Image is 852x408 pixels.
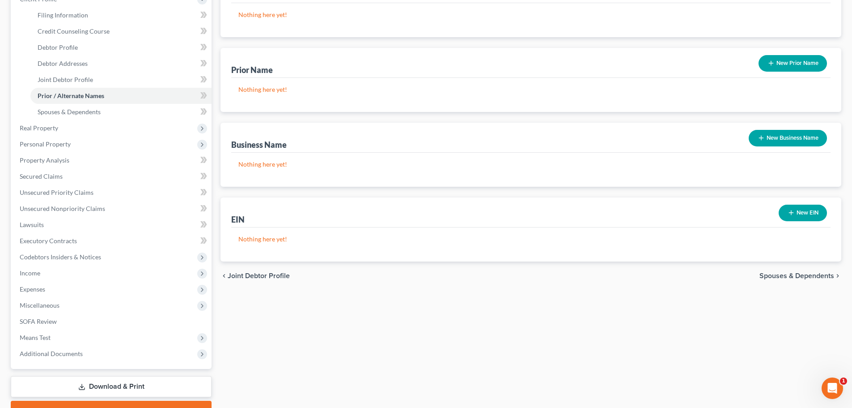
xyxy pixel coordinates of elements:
span: Filing Information [38,11,88,19]
iframe: Intercom live chat [822,378,843,399]
div: EIN [231,214,245,225]
a: Spouses & Dependents [30,104,212,120]
span: Income [20,269,40,277]
span: Joint Debtor Profile [228,272,290,279]
button: New Business Name [749,130,827,146]
span: Additional Documents [20,350,83,357]
a: Credit Counseling Course [30,23,212,39]
div: Business Name [231,139,287,150]
span: Spouses & Dependents [759,272,834,279]
a: Debtor Addresses [30,56,212,72]
span: Debtor Profile [38,43,78,51]
span: Codebtors Insiders & Notices [20,253,101,261]
button: New Prior Name [759,55,827,72]
span: Spouses & Dependents [38,108,101,116]
button: New EIN [779,205,827,221]
span: Joint Debtor Profile [38,76,93,83]
span: Means Test [20,334,51,341]
span: Personal Property [20,140,71,148]
p: Nothing here yet! [238,160,823,169]
a: Prior / Alternate Names [30,88,212,104]
p: Nothing here yet! [238,235,823,244]
span: Unsecured Nonpriority Claims [20,205,105,212]
a: Joint Debtor Profile [30,72,212,88]
span: Credit Counseling Course [38,27,110,35]
span: Debtor Addresses [38,60,88,67]
span: Property Analysis [20,156,69,164]
span: Miscellaneous [20,301,59,309]
span: 1 [840,378,847,385]
span: SOFA Review [20,318,57,325]
a: Debtor Profile [30,39,212,56]
a: Unsecured Priority Claims [13,185,212,201]
div: Prior Name [231,64,273,75]
span: Secured Claims [20,172,63,180]
a: Secured Claims [13,168,212,185]
span: Unsecured Priority Claims [20,189,93,196]
i: chevron_right [834,272,841,279]
button: Spouses & Dependents chevron_right [759,272,841,279]
a: SOFA Review [13,314,212,330]
a: Filing Information [30,7,212,23]
a: Lawsuits [13,217,212,233]
span: Prior / Alternate Names [38,92,104,99]
span: Executory Contracts [20,237,77,245]
span: Lawsuits [20,221,44,228]
a: Property Analysis [13,152,212,168]
span: Expenses [20,285,45,293]
p: Nothing here yet! [238,85,823,94]
a: Unsecured Nonpriority Claims [13,201,212,217]
p: Nothing here yet! [238,10,823,19]
a: Executory Contracts [13,233,212,249]
a: Download & Print [11,376,212,397]
span: Real Property [20,124,58,132]
button: chevron_left Joint Debtor Profile [220,272,290,279]
i: chevron_left [220,272,228,279]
